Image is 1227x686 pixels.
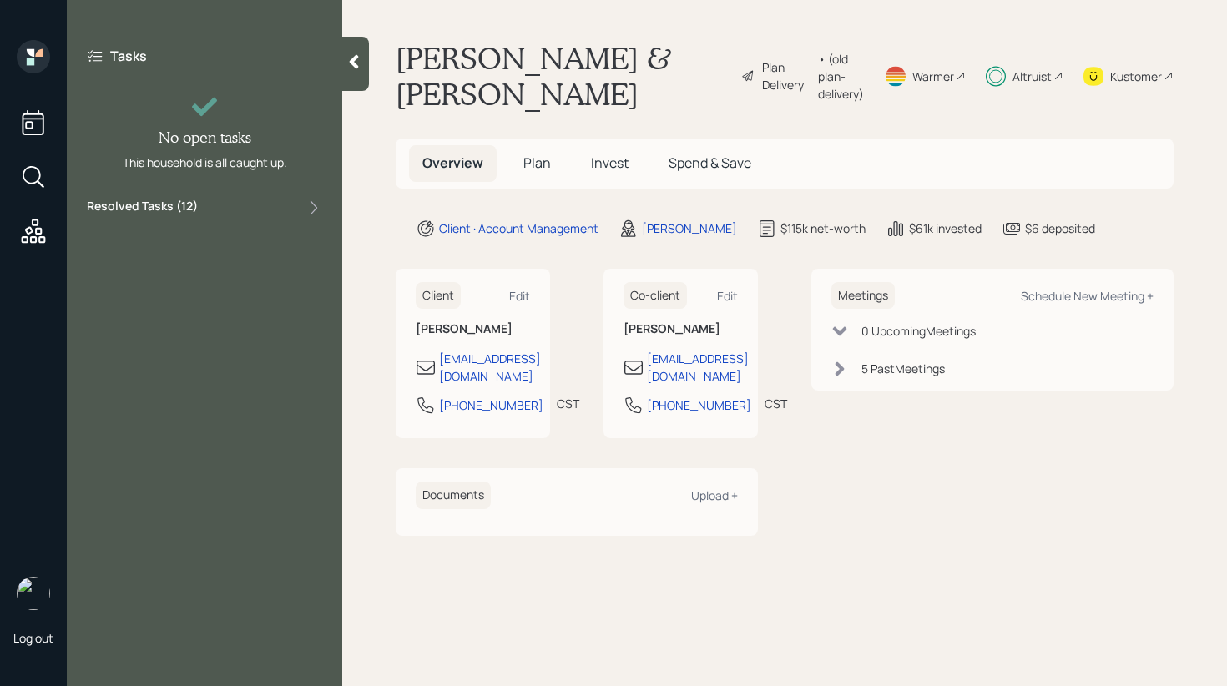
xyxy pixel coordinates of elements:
[861,360,945,377] div: 5 Past Meeting s
[909,219,982,237] div: $61k invested
[1025,219,1095,237] div: $6 deposited
[624,282,687,310] h6: Co-client
[762,58,810,93] div: Plan Delivery
[110,47,147,65] label: Tasks
[831,282,895,310] h6: Meetings
[691,487,738,503] div: Upload +
[416,482,491,509] h6: Documents
[717,288,738,304] div: Edit
[912,68,954,85] div: Warmer
[509,288,530,304] div: Edit
[13,630,53,646] div: Log out
[1110,68,1162,85] div: Kustomer
[523,154,551,172] span: Plan
[557,395,579,412] div: CST
[1012,68,1052,85] div: Altruist
[642,219,737,237] div: [PERSON_NAME]
[1021,288,1154,304] div: Schedule New Meeting +
[396,40,728,112] h1: [PERSON_NAME] & [PERSON_NAME]
[416,282,461,310] h6: Client
[647,350,749,385] div: [EMAIL_ADDRESS][DOMAIN_NAME]
[123,154,287,171] div: This household is all caught up.
[591,154,629,172] span: Invest
[780,219,866,237] div: $115k net-worth
[861,322,976,340] div: 0 Upcoming Meeting s
[624,322,738,336] h6: [PERSON_NAME]
[765,395,787,412] div: CST
[818,50,864,103] div: • (old plan-delivery)
[17,577,50,610] img: retirable_logo.png
[439,350,541,385] div: [EMAIL_ADDRESS][DOMAIN_NAME]
[416,322,530,336] h6: [PERSON_NAME]
[439,219,598,237] div: Client · Account Management
[159,129,251,147] h4: No open tasks
[647,396,751,414] div: [PHONE_NUMBER]
[439,396,543,414] div: [PHONE_NUMBER]
[669,154,751,172] span: Spend & Save
[422,154,483,172] span: Overview
[87,198,198,218] label: Resolved Tasks ( 12 )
